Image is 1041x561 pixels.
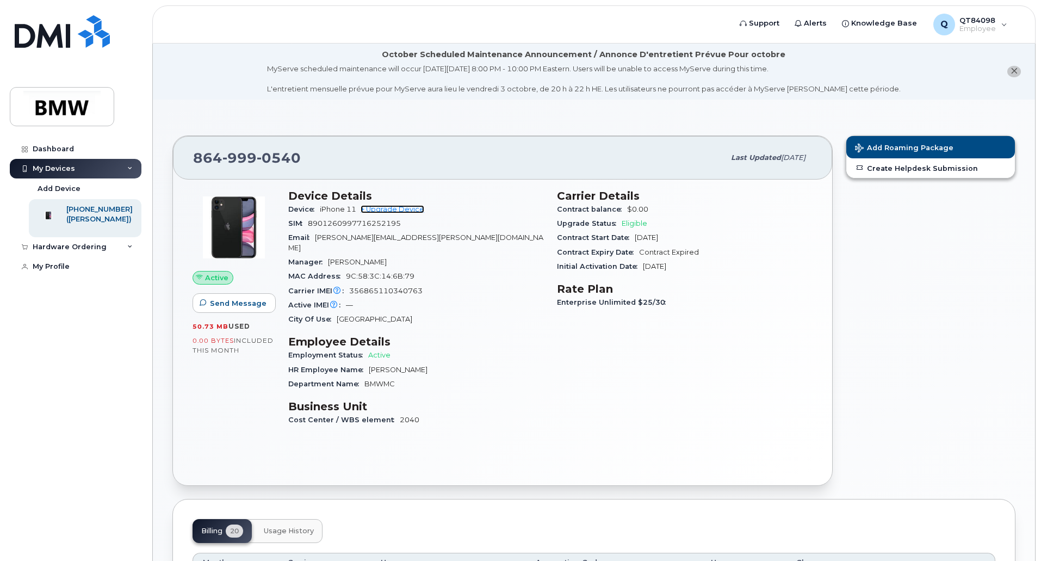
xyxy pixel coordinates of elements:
[731,153,781,162] span: Last updated
[288,400,544,413] h3: Business Unit
[288,189,544,202] h3: Device Details
[346,301,353,309] span: —
[193,323,228,330] span: 50.73 MB
[994,514,1033,553] iframe: Messenger Launcher
[308,219,401,227] span: 8901260997716252195
[288,272,346,280] span: MAC Address
[201,195,267,260] img: iPhone_11.jpg
[193,337,234,344] span: 0.00 Bytes
[288,233,543,251] span: [PERSON_NAME][EMAIL_ADDRESS][PERSON_NAME][DOMAIN_NAME]
[264,527,314,535] span: Usage History
[267,64,901,94] div: MyServe scheduled maintenance will occur [DATE][DATE] 8:00 PM - 10:00 PM Eastern. Users will be u...
[288,301,346,309] span: Active IMEI
[210,298,267,309] span: Send Message
[557,262,643,270] span: Initial Activation Date
[288,366,369,374] span: HR Employee Name
[1007,66,1021,77] button: close notification
[288,233,315,242] span: Email
[557,298,671,306] span: Enterprise Unlimited $25/30
[557,205,627,213] span: Contract balance
[288,380,364,388] span: Department Name
[557,219,622,227] span: Upgrade Status
[228,322,250,330] span: used
[193,336,274,354] span: included this month
[222,150,257,166] span: 999
[288,258,328,266] span: Manager
[205,273,228,283] span: Active
[557,248,639,256] span: Contract Expiry Date
[288,315,337,323] span: City Of Use
[349,287,423,295] span: 356865110340763
[193,293,276,313] button: Send Message
[364,380,395,388] span: BMWMC
[288,351,368,359] span: Employment Status
[337,315,412,323] span: [GEOGRAPHIC_DATA]
[557,282,813,295] h3: Rate Plan
[643,262,666,270] span: [DATE]
[855,144,953,154] span: Add Roaming Package
[320,205,356,213] span: iPhone 11
[369,366,427,374] span: [PERSON_NAME]
[346,272,414,280] span: 9C:58:3C:14:6B:79
[288,219,308,227] span: SIM
[557,189,813,202] h3: Carrier Details
[622,219,647,227] span: Eligible
[557,233,635,242] span: Contract Start Date
[635,233,658,242] span: [DATE]
[288,335,544,348] h3: Employee Details
[193,150,301,166] span: 864
[288,416,400,424] span: Cost Center / WBS element
[639,248,699,256] span: Contract Expired
[257,150,301,166] span: 0540
[382,49,785,60] div: October Scheduled Maintenance Announcement / Annonce D'entretient Prévue Pour octobre
[288,287,349,295] span: Carrier IMEI
[846,136,1015,158] button: Add Roaming Package
[627,205,648,213] span: $0.00
[368,351,391,359] span: Active
[846,158,1015,178] a: Create Helpdesk Submission
[328,258,387,266] span: [PERSON_NAME]
[781,153,805,162] span: [DATE]
[400,416,419,424] span: 2040
[361,205,424,213] a: + Upgrade Device
[288,205,320,213] span: Device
